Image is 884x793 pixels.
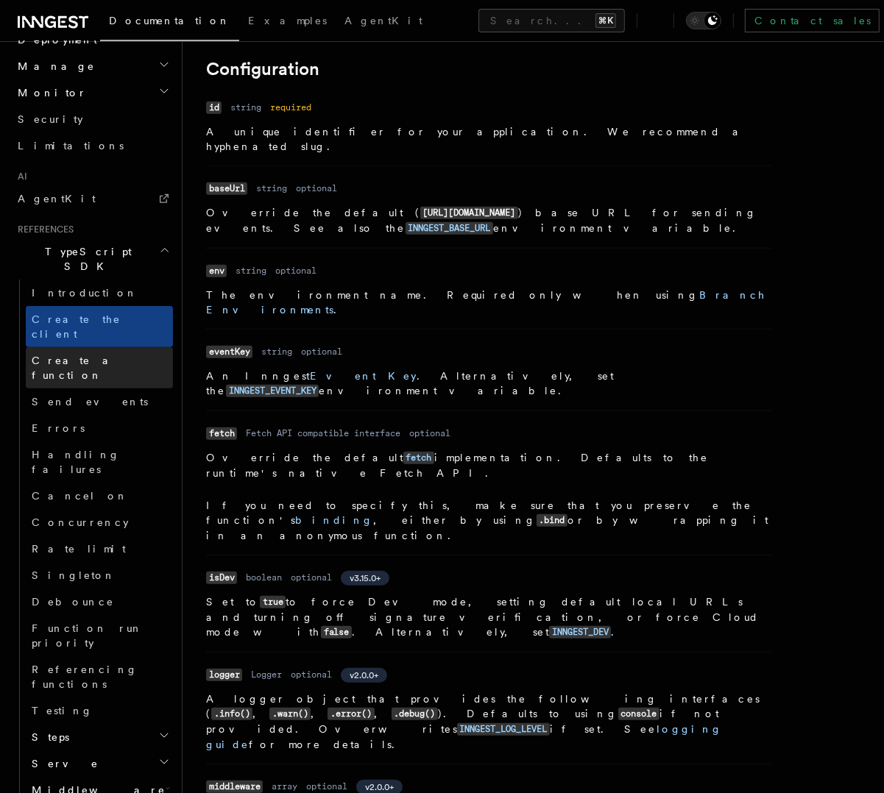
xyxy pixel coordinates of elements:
span: Errors [32,422,85,434]
a: Create the client [26,306,173,347]
span: Handling failures [32,449,120,475]
span: AI [12,171,27,182]
a: INNGEST_LOG_LEVEL [457,723,550,735]
dd: optional [275,265,317,277]
dd: Logger [251,669,282,680]
code: .info() [211,708,252,720]
button: TypeScript SDK [12,238,173,280]
p: Override the default ( ) base URL for sending events. See also the environment variable. [206,205,771,236]
code: INNGEST_BASE_URL [406,222,493,235]
a: Testing [26,697,173,724]
span: Testing [32,705,93,716]
code: logger [206,669,242,681]
a: Branch Environments [206,289,765,316]
span: v2.0.0+ [350,669,378,681]
span: References [12,224,74,235]
a: AgentKit [12,185,173,212]
dd: optional [296,182,337,194]
a: fetch [403,452,434,463]
code: baseUrl [206,182,247,195]
span: AgentKit [344,15,422,26]
span: v2.0.0+ [365,781,394,793]
a: AgentKit [336,4,431,40]
p: An Inngest . Alternatively, set the environment variable. [206,369,771,399]
span: Function run priority [32,622,143,649]
span: Serve [26,756,99,771]
a: Referencing functions [26,656,173,697]
button: Search...⌘K [478,9,625,32]
span: Monitor [12,85,87,100]
span: Security [18,113,83,125]
a: Debounce [26,588,173,615]
code: id [206,102,222,114]
span: Limitations [18,140,124,152]
code: .error() [328,708,374,720]
p: A logger object that provides the following interfaces ( , , , ). Defaults to using if not provid... [206,691,771,752]
dd: array [272,780,297,792]
span: Rate limit [32,543,126,555]
a: Event Key [310,370,417,382]
a: Create a function [26,347,173,388]
span: Cancel on [32,490,128,502]
p: Set to to force Dev mode, setting default local URLs and turning off signature verification, or f... [206,594,771,640]
code: INNGEST_LOG_LEVEL [457,723,550,736]
button: Toggle dark mode [686,12,721,29]
a: Documentation [100,4,239,41]
span: Introduction [32,287,138,299]
code: env [206,265,227,277]
dd: optional [306,780,347,792]
code: eventKey [206,346,252,358]
dd: boolean [246,572,282,583]
span: Documentation [109,15,230,26]
a: Singleton [26,562,173,588]
a: Send events [26,388,173,415]
a: Errors [26,415,173,441]
p: A unique identifier for your application. We recommend a hyphenated slug. [206,124,771,154]
code: .warn() [269,708,311,720]
code: middleware [206,780,263,793]
a: INNGEST_BASE_URL [406,222,493,234]
kbd: ⌘K [595,13,616,28]
dd: optional [301,346,342,358]
span: Concurrency [32,516,129,528]
span: Steps [26,730,69,744]
code: false [321,626,352,639]
dd: required [270,102,311,113]
a: Configuration [206,59,319,79]
a: Examples [239,4,336,40]
a: Concurrency [26,509,173,536]
dd: string [230,102,261,113]
span: Send events [32,396,148,408]
a: Handling failures [26,441,173,483]
code: fetch [206,427,237,440]
code: INNGEST_DEV [549,626,611,639]
button: Serve [26,750,173,777]
code: .bind [537,514,567,527]
code: console [618,708,660,720]
span: Create a function [32,355,119,381]
code: isDev [206,572,237,584]
span: TypeScript SDK [12,244,159,274]
a: INNGEST_EVENT_KEY [226,385,319,396]
a: Rate limit [26,536,173,562]
a: binding [295,514,373,526]
dd: Fetch API compatible interface [246,427,400,439]
span: v3.15.0+ [350,572,381,584]
a: Cancel on [26,483,173,509]
dd: string [261,346,292,358]
dd: optional [291,572,332,583]
dd: optional [291,669,332,680]
span: Referencing functions [32,664,138,690]
p: Override the default implementation. Defaults to the runtime's native Fetch API. [206,450,771,480]
button: Steps [26,724,173,750]
span: Create the client [32,313,121,340]
code: .debug() [392,708,438,720]
a: Contact sales [745,9,880,32]
a: Security [12,106,173,132]
code: [URL][DOMAIN_NAME] [420,207,518,219]
dd: optional [409,427,450,439]
code: true [260,596,286,608]
span: AgentKit [18,193,96,205]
